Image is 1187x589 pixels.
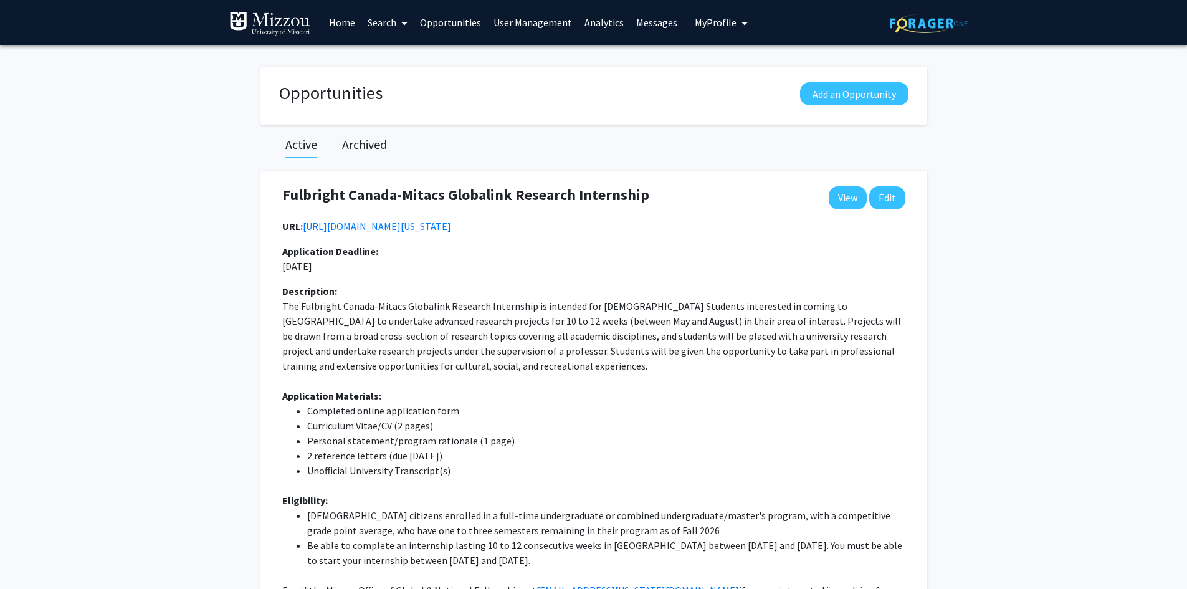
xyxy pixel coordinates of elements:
span: My Profile [695,16,737,29]
img: ForagerOne Logo [890,14,968,33]
a: Search [361,1,414,44]
span: Personal statement/program rationale (1 page) [307,434,515,447]
a: User Management [487,1,578,44]
img: University of Missouri Logo [229,11,310,36]
a: Home [323,1,361,44]
a: Opportunities [414,1,487,44]
a: Analytics [578,1,630,44]
span: 2 reference letters (due [DATE]) [307,449,442,462]
span: Unofficial University Transcript(s) [307,464,450,477]
h4: Fulbright Canada-Mitacs Globalink Research Internship [282,186,649,204]
b: Application Deadline: [282,245,378,257]
span: Be able to complete an internship lasting 10 to 12 consecutive weeks in [GEOGRAPHIC_DATA] between... [307,539,904,567]
div: Description: [282,284,905,299]
b: URL: [282,220,303,232]
span: Completed online application form [307,405,459,417]
a: View [829,186,867,209]
span: [DEMOGRAPHIC_DATA] citizens enrolled in a full-time undergraduate or combined undergraduate/maste... [307,509,892,537]
h2: Active [285,137,317,152]
a: Opens in a new tab [303,220,451,232]
button: Add an Opportunity [800,82,908,105]
h1: Opportunities [279,82,383,104]
span: The Fulbright Canada-Mitacs Globalink Research Internship is intended for [DEMOGRAPHIC_DATA] Stud... [282,300,903,372]
strong: Eligibility: [282,494,328,507]
iframe: Chat [9,533,53,580]
strong: Application Materials: [282,390,381,402]
a: Messages [630,1,684,44]
p: [DATE] [282,244,531,274]
button: Edit [869,186,905,209]
span: Curriculum Vitae/CV (2 pages) [307,419,433,432]
h2: Archived [342,137,387,152]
